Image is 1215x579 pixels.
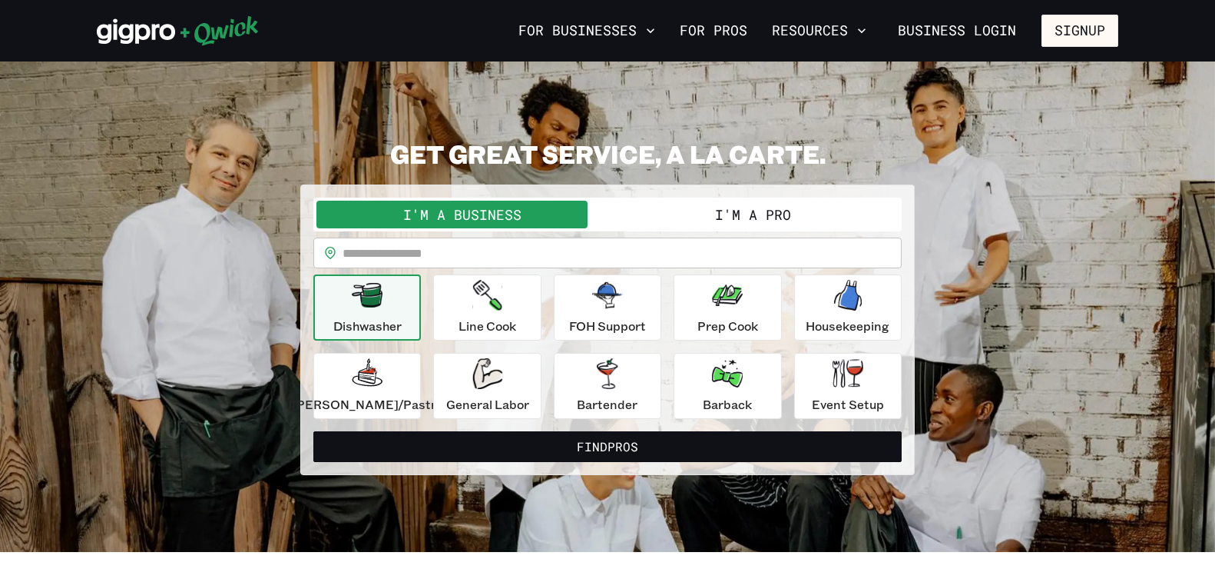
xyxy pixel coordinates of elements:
[697,317,758,335] p: Prep Cook
[313,353,421,419] button: [PERSON_NAME]/Pastry
[316,201,607,228] button: I'm a Business
[313,431,902,462] button: FindPros
[674,18,753,44] a: For Pros
[674,353,781,419] button: Barback
[292,395,442,414] p: [PERSON_NAME]/Pastry
[554,275,661,341] button: FOH Support
[569,317,646,335] p: FOH Support
[433,353,541,419] button: General Labor
[794,353,902,419] button: Event Setup
[607,201,899,228] button: I'm a Pro
[459,317,516,335] p: Line Cook
[554,353,661,419] button: Bartender
[885,15,1029,47] a: Business Login
[812,395,884,414] p: Event Setup
[703,395,752,414] p: Barback
[313,275,421,341] button: Dishwasher
[446,395,529,414] p: General Labor
[300,138,915,169] h2: GET GREAT SERVICE, A LA CARTE.
[766,18,872,44] button: Resources
[1041,15,1118,47] button: Signup
[512,18,661,44] button: For Businesses
[806,317,889,335] p: Housekeeping
[794,275,902,341] button: Housekeeping
[433,275,541,341] button: Line Cook
[577,395,637,414] p: Bartender
[674,275,781,341] button: Prep Cook
[333,317,402,335] p: Dishwasher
